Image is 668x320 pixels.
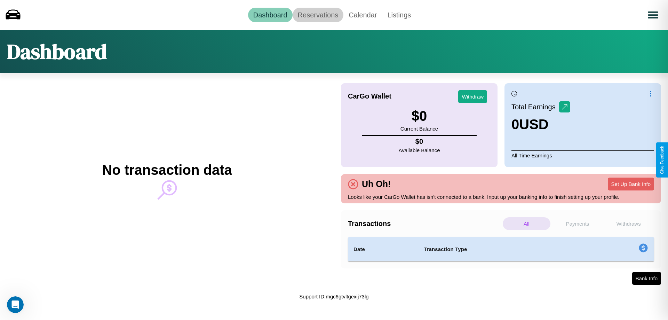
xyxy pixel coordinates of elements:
p: Current Balance [400,124,438,133]
h3: $ 0 [400,108,438,124]
div: Give Feedback [660,146,665,174]
h3: 0 USD [511,117,570,132]
h4: Date [353,245,413,253]
a: Dashboard [248,8,293,22]
a: Listings [382,8,416,22]
button: Open menu [643,5,663,25]
p: All Time Earnings [511,150,654,160]
table: simple table [348,237,654,262]
button: Withdraw [458,90,487,103]
h4: CarGo Wallet [348,92,391,100]
a: Calendar [343,8,382,22]
h4: Uh Oh! [358,179,394,189]
p: Withdraws [605,217,652,230]
h2: No transaction data [102,162,232,178]
p: Available Balance [399,146,440,155]
h4: $ 0 [399,138,440,146]
p: Payments [554,217,602,230]
p: Support ID: mgc6gtvltgexij73lg [299,292,368,301]
p: All [503,217,550,230]
a: Reservations [293,8,344,22]
iframe: Intercom live chat [7,296,24,313]
h4: Transaction Type [424,245,582,253]
button: Set Up Bank Info [608,178,654,190]
h1: Dashboard [7,37,107,66]
h4: Transactions [348,220,501,228]
p: Total Earnings [511,101,559,113]
p: Looks like your CarGo Wallet has isn't connected to a bank. Input up your banking info to finish ... [348,192,654,202]
button: Bank Info [632,272,661,285]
